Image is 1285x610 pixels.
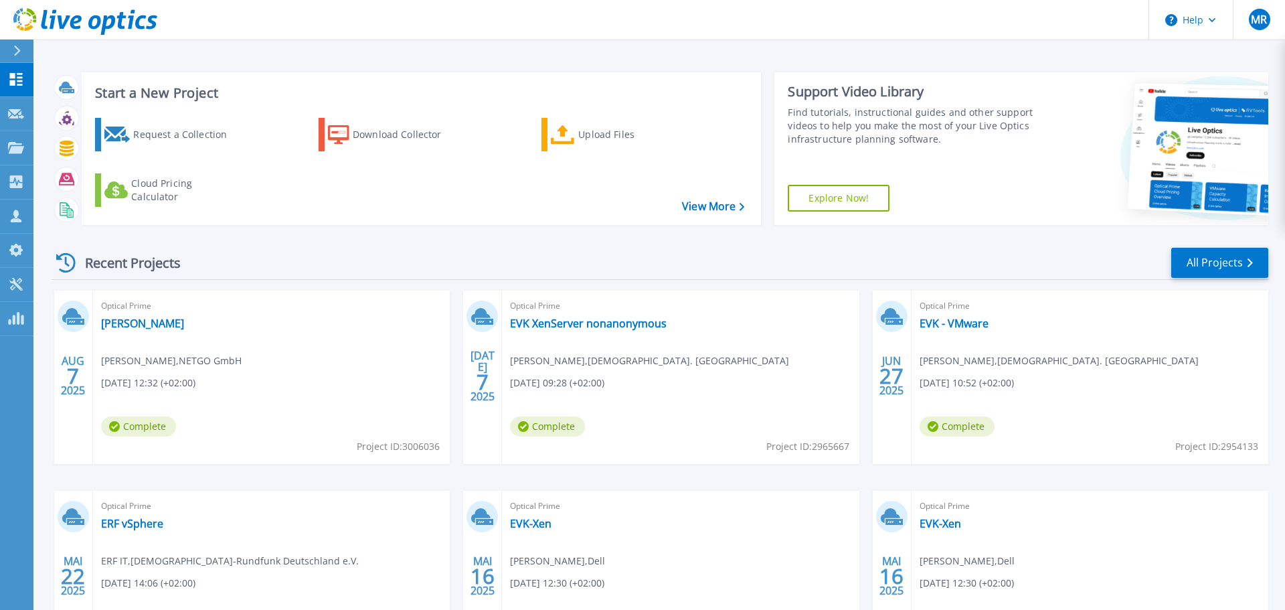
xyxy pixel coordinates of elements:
[510,499,851,514] span: Optical Prime
[1251,14,1267,25] span: MR
[510,317,667,330] a: EVK XenServer nonanonymous
[766,439,849,454] span: Project ID: 2965667
[101,376,195,390] span: [DATE] 12:32 (+02:00)
[477,376,489,388] span: 7
[920,376,1014,390] span: [DATE] 10:52 (+02:00)
[510,416,585,437] span: Complete
[319,118,468,151] a: Download Collector
[1171,248,1268,278] a: All Projects
[920,416,995,437] span: Complete
[920,317,989,330] a: EVK - VMware
[61,570,85,582] span: 22
[470,352,495,400] div: [DATE] 2025
[879,370,904,382] span: 27
[510,299,851,313] span: Optical Prime
[920,517,961,530] a: EVK-Xen
[101,499,442,514] span: Optical Prime
[470,552,495,601] div: MAI 2025
[510,376,604,390] span: [DATE] 09:28 (+02:00)
[101,576,195,591] span: [DATE] 14:06 (+02:00)
[470,570,495,582] span: 16
[920,499,1260,514] span: Optical Prime
[879,552,904,601] div: MAI 2025
[541,118,691,151] a: Upload Files
[788,106,1039,146] div: Find tutorials, instructional guides and other support videos to help you make the most of your L...
[101,416,176,437] span: Complete
[788,83,1039,100] div: Support Video Library
[101,517,163,530] a: ERF vSphere
[510,576,604,591] span: [DATE] 12:30 (+02:00)
[60,352,86,400] div: AUG 2025
[353,121,460,148] div: Download Collector
[510,554,605,568] span: [PERSON_NAME] , Dell
[52,246,199,279] div: Recent Projects
[60,552,86,601] div: MAI 2025
[510,517,551,530] a: EVK-Xen
[101,299,442,313] span: Optical Prime
[101,554,359,568] span: ERF IT , [DEMOGRAPHIC_DATA]-Rundfunk Deutschland e.V.
[101,354,242,368] span: [PERSON_NAME] , NETGO GmbH
[879,352,904,400] div: JUN 2025
[682,200,744,213] a: View More
[95,86,744,100] h3: Start a New Project
[131,177,238,204] div: Cloud Pricing Calculator
[879,570,904,582] span: 16
[101,317,184,330] a: [PERSON_NAME]
[578,121,685,148] div: Upload Files
[920,576,1014,591] span: [DATE] 12:30 (+02:00)
[510,354,789,368] span: [PERSON_NAME] , [DEMOGRAPHIC_DATA]. [GEOGRAPHIC_DATA]
[67,370,79,382] span: 7
[920,354,1199,368] span: [PERSON_NAME] , [DEMOGRAPHIC_DATA]. [GEOGRAPHIC_DATA]
[920,554,1015,568] span: [PERSON_NAME] , Dell
[1175,439,1258,454] span: Project ID: 2954133
[95,173,244,207] a: Cloud Pricing Calculator
[357,439,440,454] span: Project ID: 3006036
[920,299,1260,313] span: Optical Prime
[133,121,240,148] div: Request a Collection
[788,185,889,212] a: Explore Now!
[95,118,244,151] a: Request a Collection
